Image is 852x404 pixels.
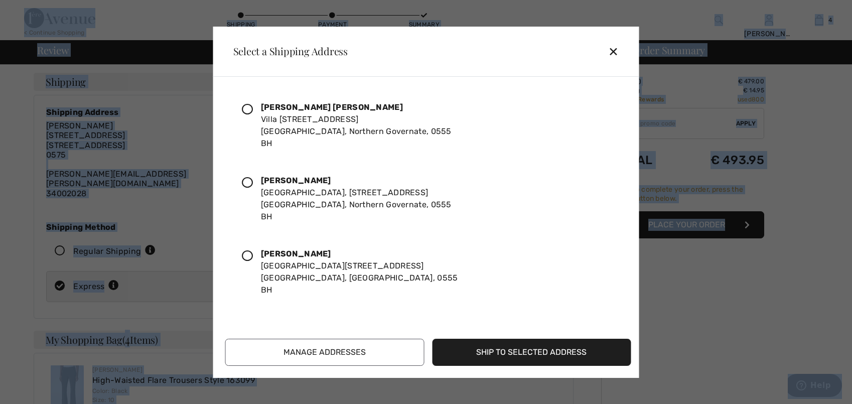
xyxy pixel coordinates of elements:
div: [GEOGRAPHIC_DATA][STREET_ADDRESS] [GEOGRAPHIC_DATA], [GEOGRAPHIC_DATA], 0555 BH [261,248,458,296]
strong: [PERSON_NAME] [261,176,331,185]
strong: [PERSON_NAME] [PERSON_NAME] [261,102,403,112]
div: Select a Shipping Address [225,46,348,56]
strong: [PERSON_NAME] [261,249,331,258]
button: Ship to Selected Address [432,339,631,366]
div: [GEOGRAPHIC_DATA], [STREET_ADDRESS] [GEOGRAPHIC_DATA], Northern Governate, 0555 BH [261,175,452,223]
span: Help [23,7,43,16]
div: ✕ [608,41,627,62]
div: Villa [STREET_ADDRESS] [GEOGRAPHIC_DATA], Northern Governate, 0555 BH [261,101,452,150]
button: Manage Addresses [225,339,424,366]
